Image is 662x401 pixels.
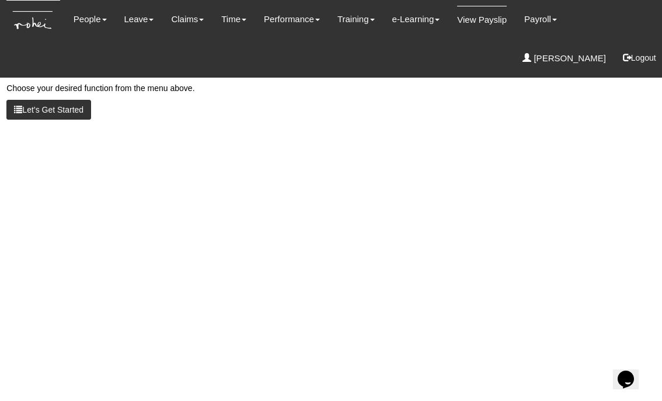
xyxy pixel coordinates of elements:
[6,82,655,94] p: Choose your desired function from the menu above.
[6,100,91,120] button: Let’s Get Started
[613,354,650,389] iframe: chat widget
[264,6,320,33] a: Performance
[221,6,246,33] a: Time
[124,6,154,33] a: Leave
[337,6,375,33] a: Training
[6,1,60,40] img: KTs7HI1dOZG7tu7pUkOpGGQAiEQAiEQAj0IhBB1wtXDg6BEAiBEAiBEAiB4RGIoBtemSRFIRACIRACIRACIdCLQARdL1w5OAR...
[171,6,204,33] a: Claims
[392,6,440,33] a: e-Learning
[74,6,107,33] a: People
[457,6,507,33] a: View Payslip
[522,45,606,72] a: [PERSON_NAME]
[524,6,557,33] a: Payroll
